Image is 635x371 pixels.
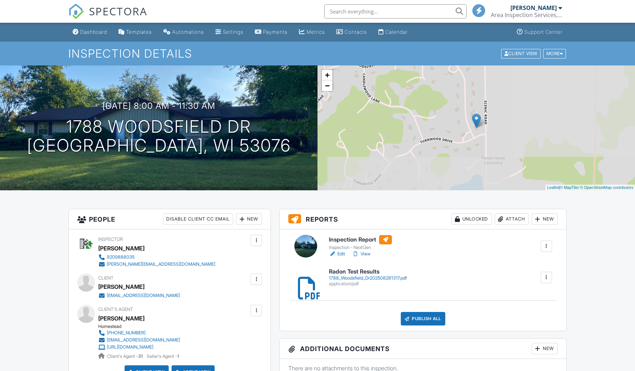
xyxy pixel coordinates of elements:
div: Metrics [306,29,325,35]
span: SPECTORA [89,4,147,18]
a: [EMAIL_ADDRESS][DOMAIN_NAME] [98,292,180,299]
strong: 1 [177,354,179,359]
a: [EMAIL_ADDRESS][DOMAIN_NAME] [98,336,180,344]
span: Seller's Agent - [147,354,179,359]
div: Templates [126,29,152,35]
div: Contacts [345,29,367,35]
a: Templates [116,26,155,39]
div: | [545,185,635,191]
div: [PERSON_NAME] [98,243,145,254]
h3: People [69,209,271,229]
div: 9209888035 [107,254,135,260]
span: Client's Agent - [107,354,144,359]
div: Settings [223,29,243,35]
a: Contacts [334,26,370,39]
div: Publish All [401,312,445,325]
a: Payments [252,26,290,39]
a: SPECTORA [68,10,147,25]
a: Calendar [376,26,410,39]
div: 1788_Woodsfield_Dr202508281317.pdf [329,275,407,281]
div: Homestead [98,324,186,329]
a: Edit [329,250,345,258]
a: Inspection Report Inspection - NextGen [329,235,392,251]
a: [PERSON_NAME] [98,313,145,324]
div: [PHONE_NUMBER] [107,330,146,336]
a: © OpenStreetMap contributors [580,185,633,190]
span: Client [98,275,114,281]
div: Automations [172,29,204,35]
a: Client View [500,51,542,56]
span: Client's Agent [98,307,133,312]
a: [PERSON_NAME][EMAIL_ADDRESS][DOMAIN_NAME] [98,261,215,268]
a: © MapTiler [560,185,579,190]
div: Support Center [524,29,562,35]
h6: Radon Test Results [329,269,407,275]
div: Inspection - NextGen [329,245,392,250]
div: More [543,49,566,58]
h3: [DATE] 8:00 am - 11:30 am [103,101,215,111]
div: Client View [501,49,541,58]
strong: 31 [138,354,143,359]
div: Area Inspection Services, LLC [491,11,562,18]
h1: Inspection Details [68,47,567,60]
a: View [352,250,371,258]
a: Zoom out [322,80,332,91]
div: [EMAIL_ADDRESS][DOMAIN_NAME] [107,337,180,343]
div: application/pdf [329,281,407,287]
div: New [236,213,262,225]
h3: Reports [280,209,566,229]
a: Support Center [514,26,565,39]
div: New [532,213,558,225]
img: The Best Home Inspection Software - Spectora [68,4,84,19]
span: Inspector [98,237,123,242]
div: Dashboard [80,29,107,35]
div: New [532,343,558,354]
div: Attach [495,213,529,225]
div: [PERSON_NAME] [510,4,557,11]
h1: 1788 Woodsfield Dr [GEOGRAPHIC_DATA], WI 53076 [27,117,291,155]
a: Dashboard [70,26,110,39]
h6: Inspection Report [329,235,392,244]
a: Leaflet [547,185,559,190]
a: Radon Test Results 1788_Woodsfield_Dr202508281317.pdf application/pdf [329,269,407,287]
div: [PERSON_NAME] [98,281,145,292]
a: [URL][DOMAIN_NAME] [98,344,180,351]
a: Metrics [296,26,328,39]
a: [PHONE_NUMBER] [98,329,180,336]
a: Settings [212,26,246,39]
div: Payments [263,29,288,35]
a: Zoom in [322,70,332,80]
a: 9209888035 [98,254,215,261]
div: Unlocked [451,213,492,225]
input: Search everything... [324,4,467,18]
div: [URL][DOMAIN_NAME] [107,344,153,350]
div: [EMAIL_ADDRESS][DOMAIN_NAME] [107,293,180,298]
div: Disable Client CC Email [163,213,233,225]
div: [PERSON_NAME][EMAIL_ADDRESS][DOMAIN_NAME] [107,261,215,267]
div: Calendar [385,29,408,35]
a: Automations (Basic) [161,26,207,39]
h3: Additional Documents [280,339,566,359]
